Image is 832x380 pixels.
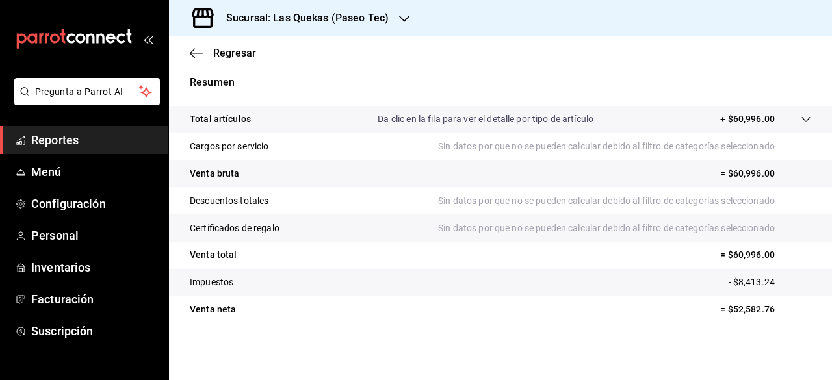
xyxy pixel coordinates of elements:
[14,78,160,105] button: Pregunta a Parrot AI
[190,248,237,262] p: Venta total
[9,94,160,108] a: Pregunta a Parrot AI
[190,167,239,181] p: Venta bruta
[190,140,269,153] p: Cargos por servicio
[216,10,389,26] h3: Sucursal: Las Quekas (Paseo Tec)
[31,290,158,308] span: Facturación
[190,275,233,289] p: Impuestos
[190,47,256,59] button: Regresar
[438,222,811,235] p: Sin datos por que no se pueden calcular debido al filtro de categorías seleccionado
[190,112,251,126] p: Total artículos
[190,222,279,235] p: Certificados de regalo
[438,194,811,208] p: Sin datos por que no se pueden calcular debido al filtro de categorías seleccionado
[720,248,811,262] p: = $60,996.00
[35,85,140,99] span: Pregunta a Parrot AI
[720,303,811,316] p: = $52,582.76
[213,47,256,59] span: Regresar
[190,75,811,90] p: Resumen
[438,140,811,153] p: Sin datos por que no se pueden calcular debido al filtro de categorías seleccionado
[31,195,158,212] span: Configuración
[720,112,775,126] p: + $60,996.00
[190,303,236,316] p: Venta neta
[378,112,593,126] p: Da clic en la fila para ver el detalle por tipo de artículo
[31,227,158,244] span: Personal
[31,163,158,181] span: Menú
[31,322,158,340] span: Suscripción
[729,275,811,289] p: - $8,413.24
[143,34,153,44] button: open_drawer_menu
[31,259,158,276] span: Inventarios
[720,167,811,181] p: = $60,996.00
[31,131,158,149] span: Reportes
[190,194,268,208] p: Descuentos totales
